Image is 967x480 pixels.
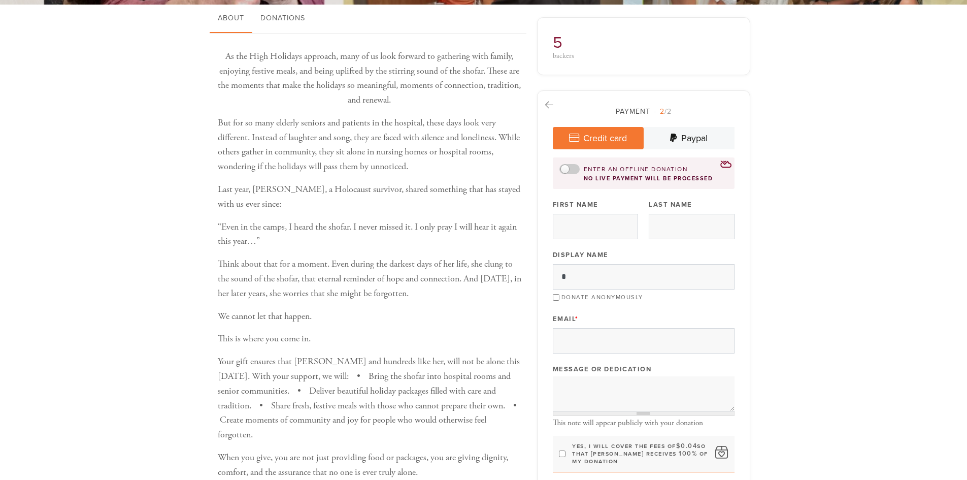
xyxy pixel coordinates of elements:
[654,107,672,116] span: /2
[553,250,609,260] label: Display Name
[218,451,521,480] p: When you give, you are not just providing food or packages, you are giving dignity, comfort, and ...
[210,5,252,33] a: About
[252,5,313,33] a: Donations
[660,107,664,116] span: 2
[561,294,643,301] label: Donate Anonymously
[553,52,641,59] div: backers
[553,106,735,117] div: Payment
[584,165,688,174] label: Enter an offline donation
[218,309,521,324] p: We cannot let that happen.
[218,355,521,442] p: Your gift ensures that [PERSON_NAME] and hundreds like her, will not be alone this [DATE]. With y...
[218,116,521,174] p: But for so many elderly seniors and patients in the hospital, these days look very different. Ins...
[553,127,644,149] a: Credit card
[649,200,692,209] label: Last Name
[218,49,521,108] p: As the High Holidays approach, many of us look forward to gathering with family, enjoying festive...
[553,200,598,209] label: First Name
[553,419,735,428] div: This note will appear publicly with your donation
[572,442,709,465] label: Yes, I will cover the fees of so that [PERSON_NAME] receives 100% of my donation
[218,182,521,212] p: Last year, [PERSON_NAME], a Holocaust survivor, shared something that has stayed with us ever since:
[575,315,579,323] span: This field is required.
[218,220,521,249] p: “Even in the camps, I heard the shofar. I never missed it. I only pray I will hear it again this ...
[553,365,652,374] label: Message or dedication
[559,175,728,182] div: no live payment will be processed
[676,442,681,450] span: $
[553,314,579,324] label: Email
[681,442,697,450] span: 0.04
[218,257,521,301] p: Think about that for a moment. Even during the darkest days of her life, she clung to the sound o...
[644,127,735,149] a: Paypal
[553,33,562,52] span: 5
[218,332,521,346] p: This is where you come in.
